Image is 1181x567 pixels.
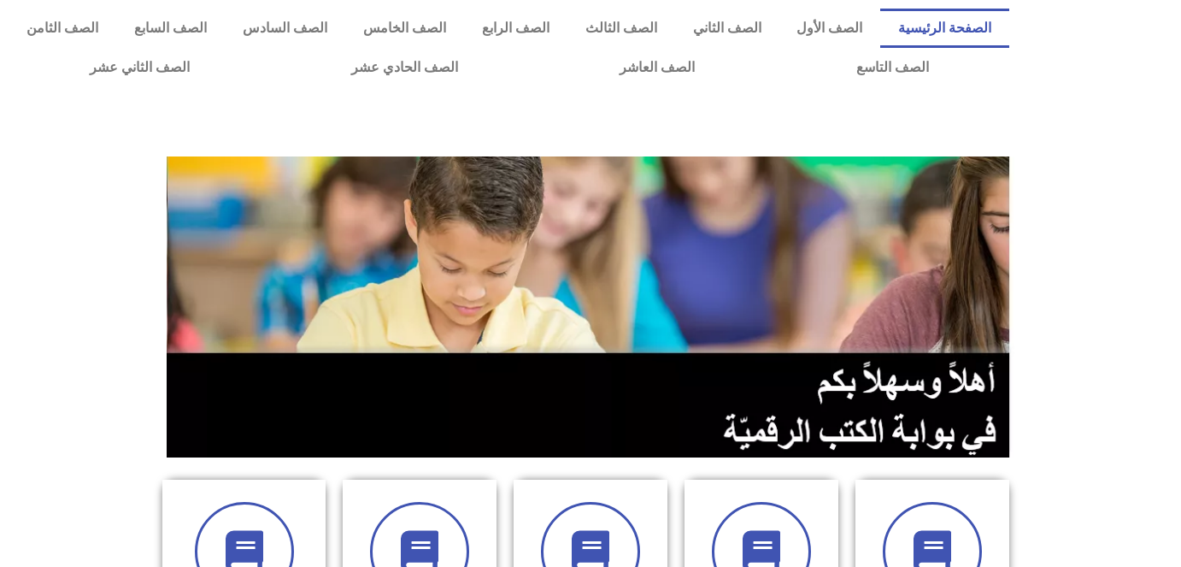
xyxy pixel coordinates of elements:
[9,48,270,87] a: الصف الثاني عشر
[345,9,464,48] a: الصف الخامس
[464,9,567,48] a: الصف الرابع
[880,9,1009,48] a: الصفحة الرئيسية
[779,9,880,48] a: الصف الأول
[538,48,775,87] a: الصف العاشر
[775,48,1009,87] a: الصف التاسع
[116,9,225,48] a: الصف السابع
[567,9,675,48] a: الصف الثالث
[270,48,538,87] a: الصف الحادي عشر
[675,9,779,48] a: الصف الثاني
[225,9,345,48] a: الصف السادس
[9,9,116,48] a: الصف الثامن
